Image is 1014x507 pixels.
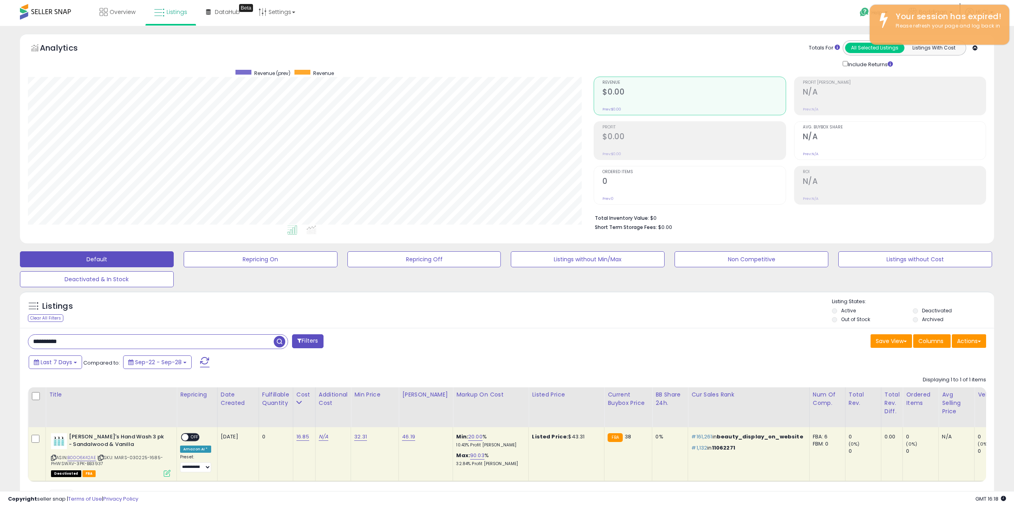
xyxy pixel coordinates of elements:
[532,391,601,399] div: Listed Price
[809,44,840,52] div: Totals For
[20,271,174,287] button: Deactivated & In Stock
[51,470,81,477] span: All listings that are unavailable for purchase on Amazon for any reason other than out-of-stock
[942,391,971,416] div: Avg Selling Price
[849,391,878,407] div: Total Rev.
[813,391,842,407] div: Num of Comp.
[602,196,614,201] small: Prev: 0
[906,448,938,455] div: 0
[803,107,818,112] small: Prev: N/A
[691,444,707,452] span: #1,132
[180,391,214,399] div: Repricing
[602,177,785,187] h2: 0
[103,495,138,503] a: Privacy Policy
[675,251,828,267] button: Non Competitive
[803,87,986,98] h2: N/A
[803,132,986,143] h2: N/A
[838,251,992,267] button: Listings without Cost
[456,433,468,440] b: Min:
[8,495,138,503] div: seller snap | |
[456,452,470,459] b: Max:
[456,442,522,448] p: 10.43% Profit [PERSON_NAME]
[813,433,839,440] div: FBA: 6
[608,391,649,407] div: Current Buybox Price
[918,337,943,345] span: Columns
[859,7,869,17] i: Get Help
[470,452,484,460] a: 90.03
[123,355,192,369] button: Sep-22 - Sep-28
[608,433,622,442] small: FBA
[180,454,211,472] div: Preset:
[51,433,67,449] img: 31krnLgNtSL._SL40_.jpg
[67,454,96,461] a: B00O6K42AE
[890,11,1003,22] div: Your session has expired!
[849,441,860,447] small: (0%)
[906,441,917,447] small: (0%)
[803,177,986,187] h2: N/A
[922,316,943,323] label: Archived
[655,433,682,440] div: 0%
[221,433,253,440] div: [DATE]
[532,433,598,440] div: $43.31
[803,125,986,130] span: Avg. Buybox Share
[625,433,631,440] span: 38
[913,334,951,348] button: Columns
[849,448,881,455] div: 0
[453,387,529,427] th: The percentage added to the cost of goods (COGS) that forms the calculator for Min & Max prices.
[803,196,818,201] small: Prev: N/A
[922,307,952,314] label: Deactivated
[602,87,785,98] h2: $0.00
[20,251,174,267] button: Default
[82,470,96,477] span: FBA
[468,433,482,441] a: 20.00
[83,359,120,367] span: Compared to:
[691,391,806,399] div: Cur Sales Rank
[978,448,1010,455] div: 0
[885,391,900,416] div: Total Rev. Diff.
[853,1,896,26] a: Help
[347,251,501,267] button: Repricing Off
[221,391,255,407] div: Date Created
[904,43,963,53] button: Listings With Cost
[180,446,211,453] div: Amazon AI *
[942,433,968,440] div: N/A
[313,70,334,77] span: Revenue
[49,391,173,399] div: Title
[717,433,803,440] span: beauty_display_on_website
[602,170,785,174] span: Ordered Items
[254,70,290,77] span: Revenue (prev)
[456,461,522,467] p: 32.84% Profit [PERSON_NAME]
[602,132,785,143] h2: $0.00
[595,215,649,221] b: Total Inventory Value:
[456,452,522,467] div: %
[923,376,986,384] div: Displaying 1 to 1 of 1 items
[906,433,938,440] div: 0
[837,59,902,69] div: Include Returns
[319,433,328,441] a: N/A
[906,391,935,407] div: Ordered Items
[29,355,82,369] button: Last 7 Days
[595,224,657,231] b: Short Term Storage Fees:
[51,454,163,466] span: | SKU: MARS-030225-1685-PHWSWAV-3PK-BB3937
[51,433,171,476] div: ASIN:
[712,444,735,452] span: 11062271
[296,391,312,399] div: Cost
[532,433,568,440] b: Listed Price:
[602,125,785,130] span: Profit
[402,433,415,441] a: 46.19
[813,440,839,448] div: FBM: 0
[184,251,337,267] button: Repricing On
[658,223,672,231] span: $0.00
[40,42,93,55] h5: Analytics
[841,316,870,323] label: Out of Stock
[602,81,785,85] span: Revenue
[8,495,37,503] strong: Copyright
[296,433,309,441] a: 16.85
[978,391,1007,399] div: Velocity
[803,170,986,174] span: ROI
[803,152,818,156] small: Prev: N/A
[975,495,1006,503] span: 2025-10-8 16:18 GMT
[354,433,367,441] a: 32.31
[602,107,621,112] small: Prev: $0.00
[871,334,912,348] button: Save View
[262,433,287,440] div: 0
